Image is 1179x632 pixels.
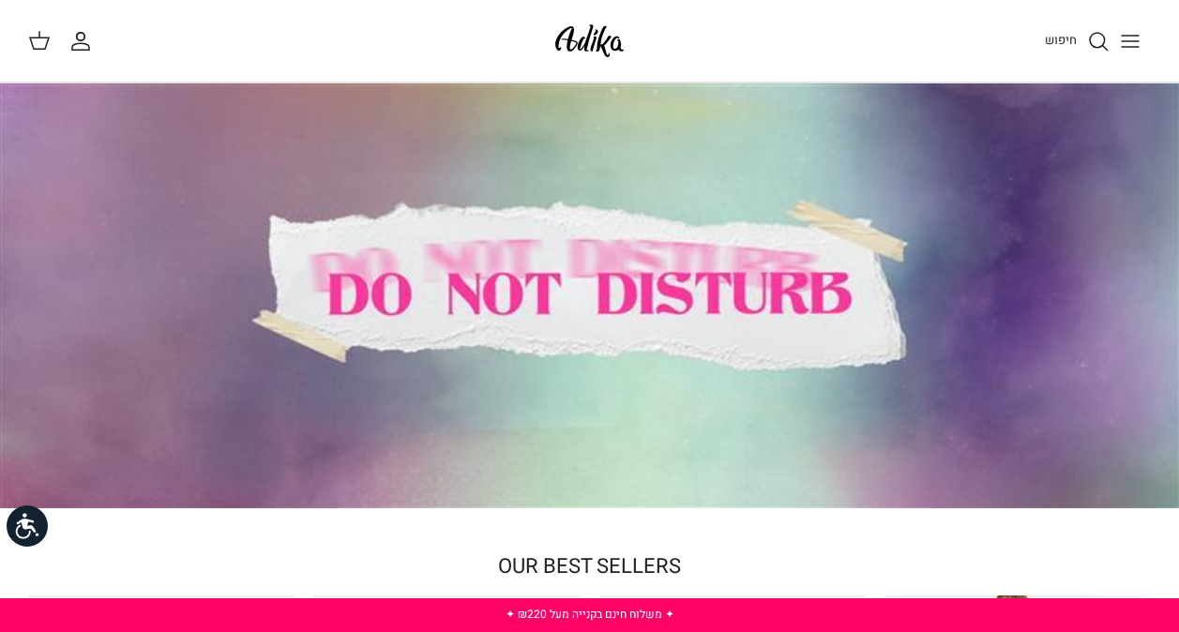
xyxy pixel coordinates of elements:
[1110,21,1151,62] button: Toggle menu
[1045,30,1110,53] a: חיפוש
[498,551,681,581] a: OUR BEST SELLERS
[550,19,629,63] img: Adika IL
[1045,31,1077,49] span: חיפוש
[506,606,674,623] a: ✦ משלוח חינם בקנייה מעל ₪220 ✦
[69,30,99,53] a: החשבון שלי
